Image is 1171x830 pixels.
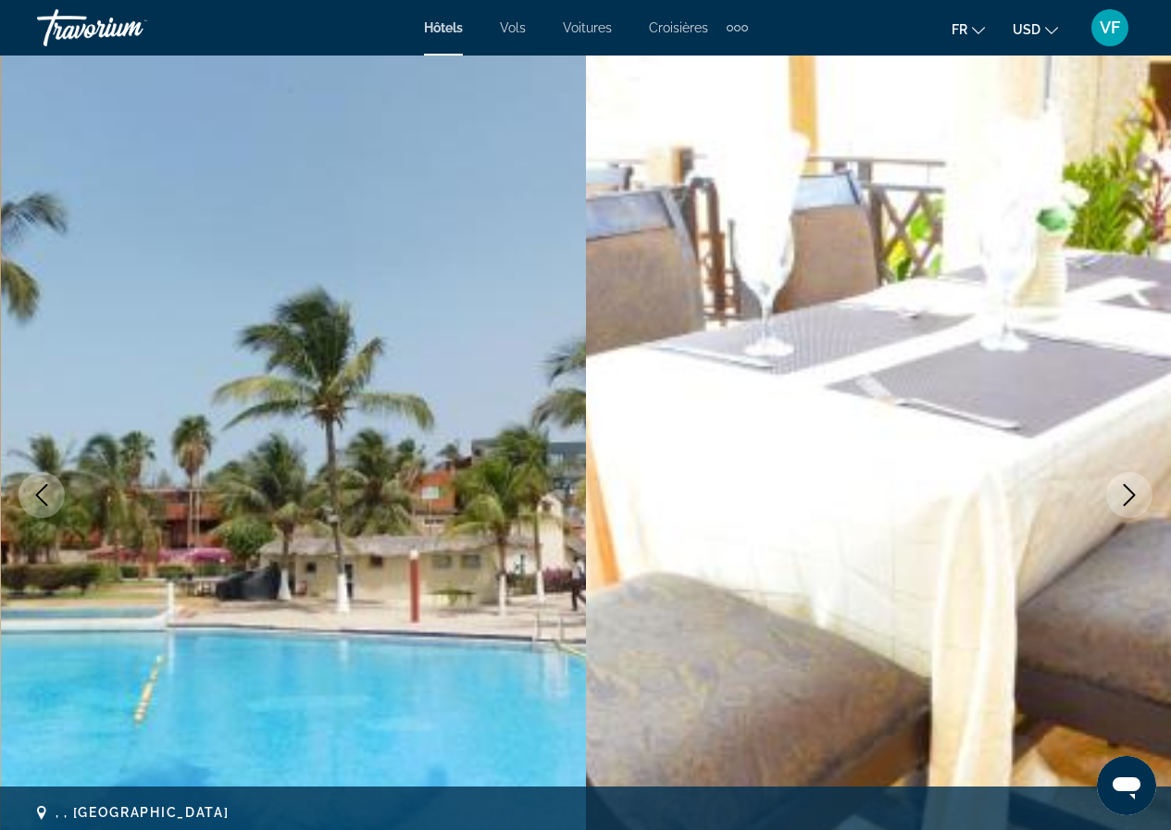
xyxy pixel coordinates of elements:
span: VF [1100,19,1120,37]
a: Croisières [649,20,708,35]
span: fr [952,22,967,37]
button: Extra navigation items [727,13,748,43]
a: Hôtels [424,20,463,35]
button: Change language [952,16,985,43]
button: Change currency [1013,16,1058,43]
span: USD [1013,22,1040,37]
button: Next image [1106,472,1152,518]
a: Travorium [37,4,222,52]
button: Previous image [19,472,65,518]
a: Vols [500,20,526,35]
iframe: Bouton de lancement de la fenêtre de messagerie [1097,756,1156,815]
a: Voitures [563,20,612,35]
button: User Menu [1086,8,1134,47]
span: , , [GEOGRAPHIC_DATA] [56,805,229,820]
